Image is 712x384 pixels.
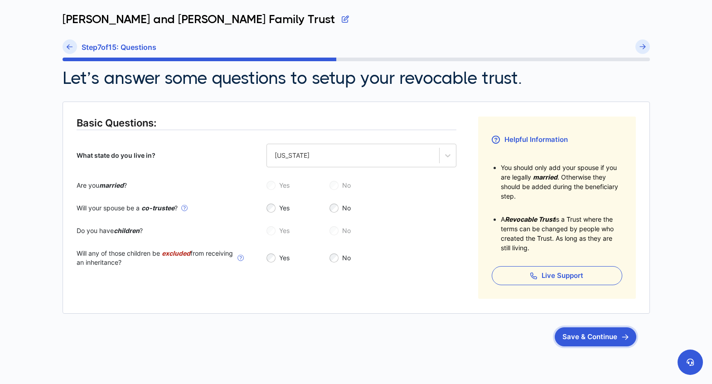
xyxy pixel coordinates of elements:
[501,164,618,200] span: You should only add your spouse if you are legally . Otherwise they should be added during the be...
[279,204,330,213] label: Yes
[63,12,650,39] div: [PERSON_NAME] and [PERSON_NAME] Family Trust
[533,173,557,181] span: married
[555,327,636,346] button: Save & Continue
[342,204,456,213] label: No
[77,181,127,190] div: Are you ?
[77,117,156,130] span: Basic Questions:
[77,144,266,167] label: What state do you live in?
[63,68,522,88] h2: Let’s answer some questions to setup your revocable trust.
[492,266,622,285] button: Live Support
[99,181,124,189] span: married
[77,249,234,267] div: Will any of those children be from receiving an inheritance?
[279,253,330,262] label: Yes
[162,249,190,257] span: excluded
[501,215,614,252] span: A is a Trust where the terms can be changed by people who created the Trust. As long as they are ...
[141,204,174,212] span: co-trustee
[82,43,156,52] h6: Step 7 of 15 : Questions
[114,227,140,234] span: children
[77,204,178,213] div: Will your spouse be a ?
[342,253,456,262] label: No
[275,151,431,160] div: [US_STATE]
[77,226,143,235] div: Do you have ?
[492,130,622,149] h3: Helpful Information
[505,215,555,223] span: Revocable Trust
